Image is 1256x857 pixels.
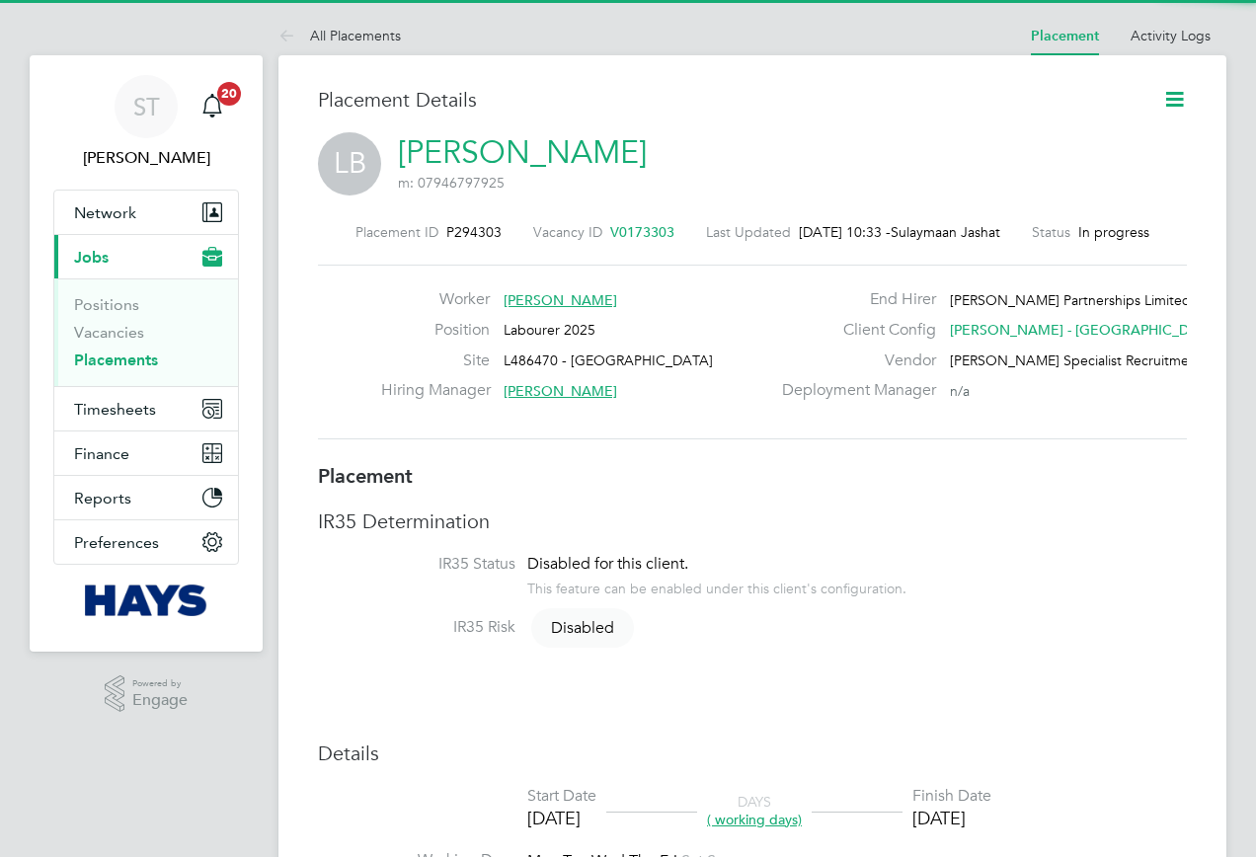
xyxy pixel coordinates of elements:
span: [PERSON_NAME] Partnerships Limited [950,291,1191,309]
h3: Details [318,740,1187,766]
label: Last Updated [706,223,791,241]
label: Worker [381,289,490,310]
label: Vacancy ID [533,223,602,241]
label: End Hirer [770,289,936,310]
span: [DATE] 10:33 - [799,223,891,241]
a: All Placements [278,27,401,44]
span: Finance [74,444,129,463]
span: Disabled [531,608,634,648]
div: DAYS [697,793,812,828]
b: Placement [318,464,413,488]
span: [PERSON_NAME] [504,291,617,309]
button: Reports [54,476,238,519]
h3: Placement Details [318,87,1133,113]
label: IR35 Status [318,554,515,575]
span: V0173303 [610,223,674,241]
label: Hiring Manager [381,380,490,401]
label: Client Config [770,320,936,341]
img: hays-logo-retina.png [85,584,208,616]
span: LB [318,132,381,195]
span: Powered by [132,675,188,692]
span: m: 07946797925 [398,174,505,192]
span: Samreet Thandi [53,146,239,170]
label: Deployment Manager [770,380,936,401]
a: 20 [193,75,232,138]
h3: IR35 Determination [318,508,1187,534]
nav: Main navigation [30,55,263,652]
span: Disabled for this client. [527,554,688,574]
button: Preferences [54,520,238,564]
span: Network [74,203,136,222]
span: Sulaymaan Jashat [891,223,1000,241]
button: Timesheets [54,387,238,430]
div: [DATE] [527,807,596,829]
button: Network [54,191,238,234]
div: Start Date [527,786,596,807]
span: Reports [74,489,131,507]
div: Jobs [54,278,238,386]
a: [PERSON_NAME] [398,133,647,172]
label: Vendor [770,351,936,371]
span: [PERSON_NAME] [504,382,617,400]
span: P294303 [446,223,502,241]
span: [PERSON_NAME] Specialist Recruitment Limited [950,351,1252,369]
span: Timesheets [74,400,156,419]
span: In progress [1078,223,1149,241]
div: Finish Date [912,786,991,807]
span: Engage [132,692,188,709]
label: Status [1032,223,1070,241]
span: Jobs [74,248,109,267]
span: L486470 - [GEOGRAPHIC_DATA] [504,351,713,369]
a: Placement [1031,28,1099,44]
a: Powered byEngage [105,675,189,713]
a: Positions [74,295,139,314]
label: Placement ID [355,223,438,241]
a: Go to home page [53,584,239,616]
span: Labourer 2025 [504,321,595,339]
label: IR35 Risk [318,617,515,638]
a: ST[PERSON_NAME] [53,75,239,170]
span: ST [133,94,160,119]
div: This feature can be enabled under this client's configuration. [527,575,906,597]
a: Placements [74,351,158,369]
label: Site [381,351,490,371]
span: 20 [217,82,241,106]
span: n/a [950,382,970,400]
div: [DATE] [912,807,991,829]
button: Finance [54,431,238,475]
label: Position [381,320,490,341]
a: Activity Logs [1131,27,1211,44]
span: [PERSON_NAME] - [GEOGRAPHIC_DATA] [950,321,1217,339]
button: Jobs [54,235,238,278]
span: ( working days) [707,811,802,828]
span: Preferences [74,533,159,552]
a: Vacancies [74,323,144,342]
